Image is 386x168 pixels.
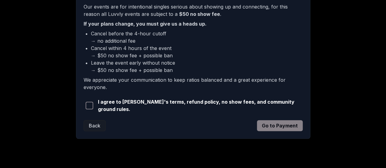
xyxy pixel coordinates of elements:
[98,98,303,113] span: I agree to [PERSON_NAME]'s terms, refund policy, no show fees, and community ground rules.
[84,120,106,131] button: Back
[91,59,303,74] li: Leave the event early without notice → $50 no show fee + possible ban
[91,30,303,45] li: Cancel before the 4-hour cutoff → no additional fee
[179,11,220,17] b: $50 no show fee
[84,3,303,18] p: Our events are for intentional singles serious about showing up and connecting, for this reason a...
[91,45,303,59] li: Cancel within 4 hours of the event → $50 no show fee + possible ban
[84,20,303,27] p: If your plans change, you must give us a heads up.
[84,76,303,91] p: We appreciate your communication to keep ratios balanced and a great experience for everyone.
